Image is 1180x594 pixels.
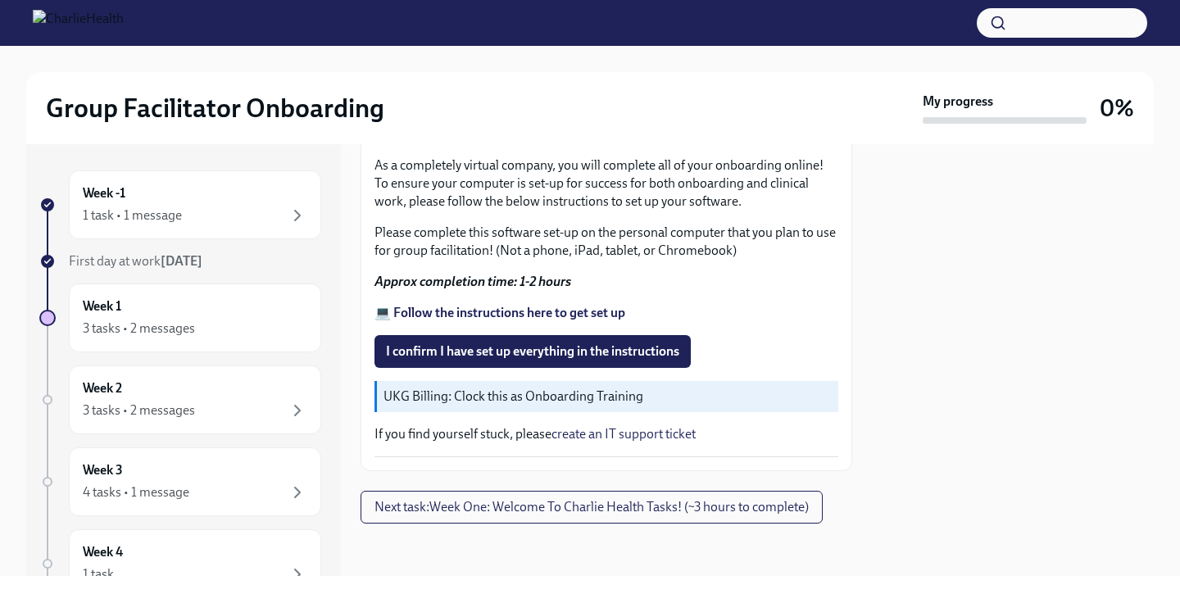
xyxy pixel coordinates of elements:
[83,320,195,338] div: 3 tasks • 2 messages
[83,379,122,397] h6: Week 2
[923,93,993,111] strong: My progress
[39,252,321,270] a: First day at work[DATE]
[83,297,121,315] h6: Week 1
[83,461,123,479] h6: Week 3
[46,92,384,125] h2: Group Facilitator Onboarding
[361,491,823,524] button: Next task:Week One: Welcome To Charlie Health Tasks! (~3 hours to complete)
[83,206,182,224] div: 1 task • 1 message
[83,483,189,501] div: 4 tasks • 1 message
[386,343,679,360] span: I confirm I have set up everything in the instructions
[39,283,321,352] a: Week 13 tasks • 2 messages
[374,335,691,368] button: I confirm I have set up everything in the instructions
[83,401,195,419] div: 3 tasks • 2 messages
[1100,93,1134,123] h3: 0%
[374,274,571,289] strong: Approx completion time: 1-2 hours
[83,543,123,561] h6: Week 4
[374,305,625,320] a: 💻 Follow the instructions here to get set up
[33,10,124,36] img: CharlieHealth
[39,447,321,516] a: Week 34 tasks • 1 message
[161,253,202,269] strong: [DATE]
[69,253,202,269] span: First day at work
[551,426,696,442] a: create an IT support ticket
[83,565,114,583] div: 1 task
[374,224,838,260] p: Please complete this software set-up on the personal computer that you plan to use for group faci...
[383,388,832,406] p: UKG Billing: Clock this as Onboarding Training
[83,184,125,202] h6: Week -1
[374,425,838,443] p: If you find yourself stuck, please
[374,499,809,515] span: Next task : Week One: Welcome To Charlie Health Tasks! (~3 hours to complete)
[39,170,321,239] a: Week -11 task • 1 message
[39,365,321,434] a: Week 23 tasks • 2 messages
[374,156,838,211] p: As a completely virtual company, you will complete all of your onboarding online! To ensure your ...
